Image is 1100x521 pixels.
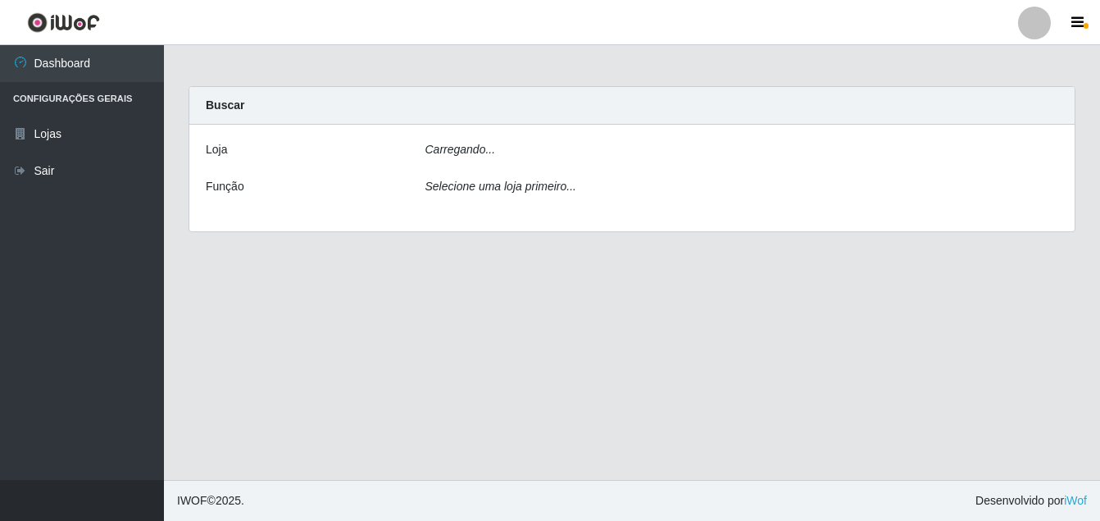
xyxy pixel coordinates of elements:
[206,141,227,158] label: Loja
[206,98,244,112] strong: Buscar
[425,143,496,156] i: Carregando...
[975,492,1087,510] span: Desenvolvido por
[425,180,576,193] i: Selecione uma loja primeiro...
[177,492,244,510] span: © 2025 .
[1064,494,1087,507] a: iWof
[27,12,100,33] img: CoreUI Logo
[177,494,207,507] span: IWOF
[206,178,244,195] label: Função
